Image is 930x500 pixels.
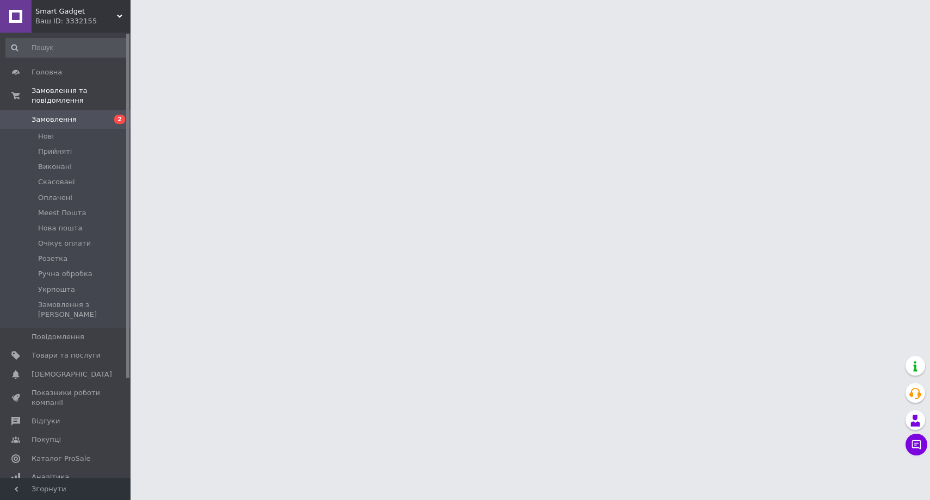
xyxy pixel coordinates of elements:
[32,86,131,105] span: Замовлення та повідомлення
[38,239,91,248] span: Очікує оплати
[32,416,60,426] span: Відгуки
[35,16,131,26] div: Ваш ID: 3332155
[32,454,90,464] span: Каталог ProSale
[38,254,67,264] span: Розетка
[38,177,75,187] span: Скасовані
[32,472,69,482] span: Аналітика
[32,115,77,124] span: Замовлення
[32,388,101,408] span: Показники роботи компанії
[38,285,75,295] span: Укрпошта
[38,269,92,279] span: Ручна обробка
[38,193,72,203] span: Оплачені
[32,67,62,77] span: Головна
[32,370,112,379] span: [DEMOGRAPHIC_DATA]
[906,434,927,455] button: Чат з покупцем
[32,435,61,445] span: Покупці
[38,208,86,218] span: Meest Пошта
[5,38,128,58] input: Пошук
[38,162,72,172] span: Виконані
[32,332,84,342] span: Повідомлення
[114,115,125,124] span: 2
[38,300,127,320] span: Замовлення з [PERSON_NAME]
[38,223,82,233] span: Нова пошта
[32,351,101,360] span: Товари та послуги
[38,132,54,141] span: Нові
[38,147,72,157] span: Прийняті
[35,7,117,16] span: Smart Gadget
